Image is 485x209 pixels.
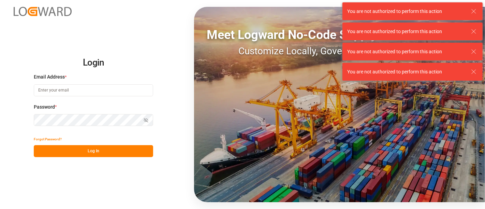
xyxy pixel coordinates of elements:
[194,44,485,58] div: Customize Locally, Govern Globally, Deliver Fast
[347,28,465,35] div: You are not authorized to perform this action
[34,84,153,96] input: Enter your email
[347,8,465,15] div: You are not authorized to perform this action
[34,103,55,111] span: Password
[194,26,485,44] div: Meet Logward No-Code Supply Chain Execution:
[34,52,153,74] h2: Login
[34,145,153,157] button: Log In
[34,73,65,81] span: Email Address
[14,7,72,16] img: Logward_new_orange.png
[347,68,465,75] div: You are not authorized to perform this action
[347,48,465,55] div: You are not authorized to perform this action
[34,133,62,145] button: Forgot Password?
